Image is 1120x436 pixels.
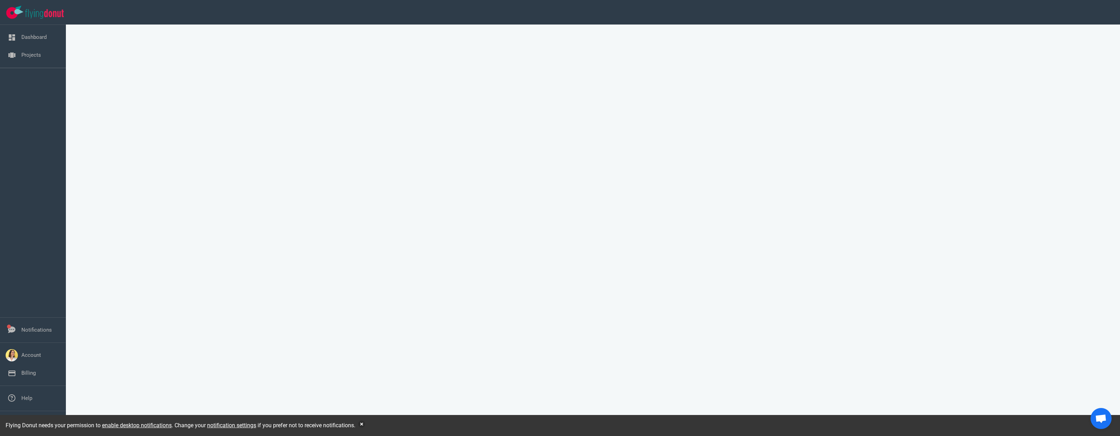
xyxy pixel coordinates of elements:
[6,422,172,429] span: Flying Donut needs your permission to
[21,370,36,376] a: Billing
[21,327,52,333] a: Notifications
[25,9,64,19] img: Flying Donut text logo
[207,422,256,429] a: notification settings
[172,422,355,429] span: . Change your if you prefer not to receive notifications.
[21,34,47,40] a: Dashboard
[21,52,41,58] a: Projects
[102,422,172,429] a: enable desktop notifications
[1091,408,1112,429] a: Ouvrir le chat
[21,352,41,358] a: Account
[21,395,32,401] a: Help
